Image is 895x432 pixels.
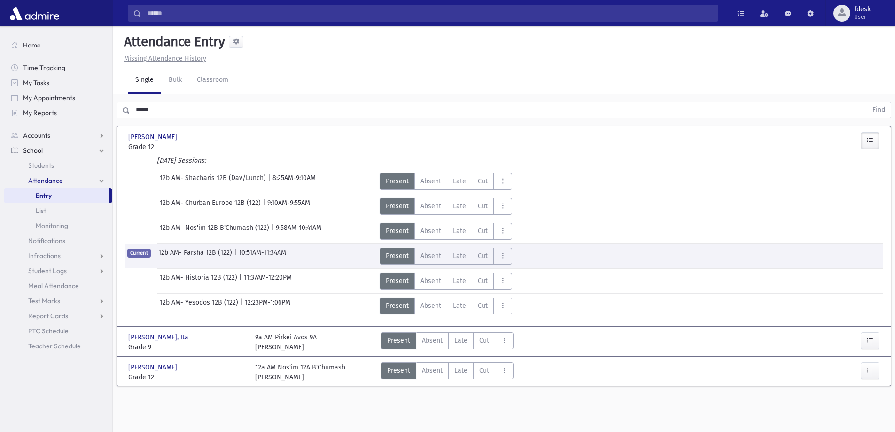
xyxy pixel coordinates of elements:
a: My Reports [4,105,112,120]
span: Late [453,201,466,211]
input: Search [141,5,718,22]
span: Absent [420,251,441,261]
div: AttTypes [380,173,512,190]
a: List [4,203,112,218]
a: Accounts [4,128,112,143]
span: Infractions [28,251,61,260]
span: Present [387,336,410,346]
div: 9a AM Pirkei Avos 9A [PERSON_NAME] [255,332,317,352]
span: Home [23,41,41,49]
a: Attendance [4,173,112,188]
span: | [239,273,244,290]
div: AttTypes [381,332,514,352]
span: Time Tracking [23,63,65,72]
a: Single [128,67,161,94]
span: Late [454,366,467,376]
span: List [36,206,46,215]
a: Entry [4,188,109,203]
div: AttTypes [380,248,512,265]
span: Present [386,301,409,311]
span: Grade 12 [128,142,246,152]
a: Time Tracking [4,60,112,75]
span: Present [386,226,409,236]
span: fdesk [854,6,871,13]
span: School [23,146,43,155]
span: Accounts [23,131,50,140]
span: 12b AM- Historia 12B (122) [160,273,239,290]
span: 12:23PM-1:06PM [245,298,290,314]
a: Students [4,158,112,173]
a: Student Logs [4,263,112,278]
span: Cut [478,301,488,311]
div: AttTypes [380,273,512,290]
span: 11:37AM-12:20PM [244,273,292,290]
a: Home [4,38,112,53]
img: AdmirePro [8,4,62,23]
span: Current [127,249,151,258]
span: Cut [478,276,488,286]
div: AttTypes [381,362,514,382]
div: AttTypes [380,198,512,215]
u: Missing Attendance History [124,55,206,63]
span: Cut [478,201,488,211]
span: My Appointments [23,94,75,102]
a: Monitoring [4,218,112,233]
span: Absent [420,276,441,286]
span: Present [386,176,409,186]
div: AttTypes [380,298,512,314]
span: Late [453,276,466,286]
span: 12b AM- Shacharis 12B (Dav/Lunch) [160,173,268,190]
span: Absent [422,336,443,346]
span: Entry [36,191,52,200]
span: Late [453,226,466,236]
a: PTC Schedule [4,323,112,338]
span: My Reports [23,109,57,117]
a: Meal Attendance [4,278,112,293]
span: Monitoring [36,221,68,230]
span: Absent [420,301,441,311]
a: School [4,143,112,158]
span: Cut [478,176,488,186]
span: 12b AM- Yesodos 12B (122) [160,298,240,314]
div: AttTypes [380,223,512,240]
span: Cut [479,336,489,346]
span: Meal Attendance [28,282,79,290]
a: Teacher Schedule [4,338,112,353]
span: Present [386,251,409,261]
span: Present [387,366,410,376]
span: Teacher Schedule [28,342,81,350]
span: Students [28,161,54,170]
span: [PERSON_NAME] [128,132,179,142]
div: 12a AM Nos'im 12A B'Chumash [PERSON_NAME] [255,362,345,382]
span: Late [453,176,466,186]
span: | [268,173,272,190]
span: [PERSON_NAME], Ita [128,332,190,342]
span: Late [453,251,466,261]
span: 12b AM- Nos'im 12B B'Chumash (122) [160,223,271,240]
span: 12b AM- Churban Europe 12B (122) [160,198,263,215]
span: 12b AM- Parsha 12B (122) [158,248,234,265]
span: PTC Schedule [28,327,69,335]
a: Test Marks [4,293,112,308]
span: Present [386,276,409,286]
span: Cut [478,226,488,236]
a: Bulk [161,67,189,94]
span: Absent [420,226,441,236]
span: Student Logs [28,267,67,275]
span: 8:25AM-9:10AM [272,173,316,190]
i: [DATE] Sessions: [157,157,206,165]
span: Grade 9 [128,342,246,352]
span: User [854,13,871,21]
span: | [240,298,245,314]
a: Missing Attendance History [120,55,206,63]
span: Cut [479,366,489,376]
span: Grade 12 [128,372,246,382]
span: | [271,223,276,240]
h5: Attendance Entry [120,34,225,50]
span: Present [386,201,409,211]
span: Late [453,301,466,311]
span: Cut [478,251,488,261]
span: Absent [420,201,441,211]
a: My Appointments [4,90,112,105]
span: My Tasks [23,79,49,87]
